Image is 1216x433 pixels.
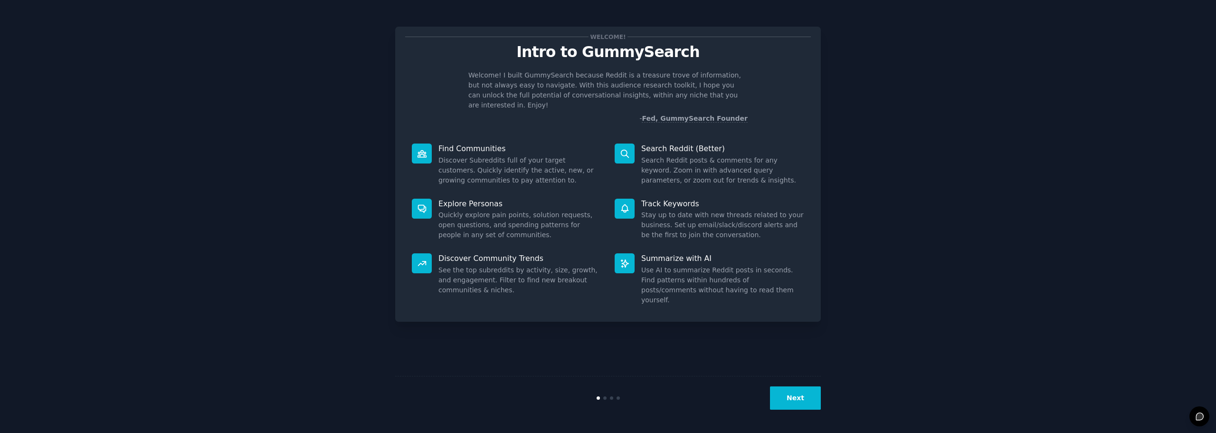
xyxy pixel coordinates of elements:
p: Summarize with AI [641,253,804,263]
p: Welcome! I built GummySearch because Reddit is a treasure trove of information, but not always ea... [468,70,748,110]
a: Fed, GummySearch Founder [642,115,748,123]
dd: Search Reddit posts & comments for any keyword. Zoom in with advanced query parameters, or zoom o... [641,155,804,185]
dd: Stay up to date with new threads related to your business. Set up email/slack/discord alerts and ... [641,210,804,240]
p: Search Reddit (Better) [641,144,804,154]
p: Find Communities [438,144,601,154]
div: - [639,114,748,124]
p: Explore Personas [438,199,601,209]
dd: Use AI to summarize Reddit posts in seconds. Find patterns within hundreds of posts/comments with... [641,265,804,305]
span: Welcome! [589,32,627,42]
button: Next [770,386,821,410]
p: Intro to GummySearch [405,44,811,60]
p: Discover Community Trends [438,253,601,263]
dd: See the top subreddits by activity, size, growth, and engagement. Filter to find new breakout com... [438,265,601,295]
dd: Quickly explore pain points, solution requests, open questions, and spending patterns for people ... [438,210,601,240]
p: Track Keywords [641,199,804,209]
dd: Discover Subreddits full of your target customers. Quickly identify the active, new, or growing c... [438,155,601,185]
